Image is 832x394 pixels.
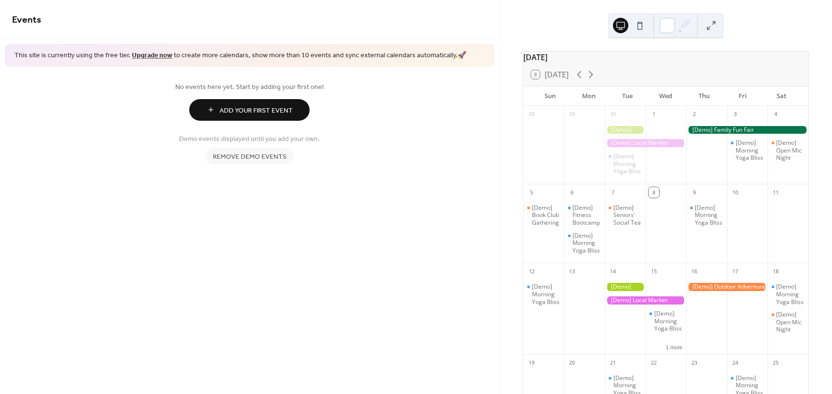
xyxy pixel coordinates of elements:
[685,87,724,106] div: Thu
[567,109,577,120] div: 29
[689,187,700,198] div: 9
[649,109,659,120] div: 1
[730,187,741,198] div: 10
[776,283,805,305] div: [Demo] Morning Yoga Bliss
[523,51,808,63] div: [DATE]
[608,357,618,368] div: 21
[730,357,741,368] div: 24
[567,187,577,198] div: 6
[605,126,646,134] div: [Demo] Gardening Workshop
[776,139,805,162] div: [Demo] Open Mic Night
[532,204,560,227] div: [Demo] Book Club Gathering
[608,187,618,198] div: 7
[689,266,700,277] div: 16
[608,266,618,277] div: 14
[189,99,310,121] button: Add Your First Event
[523,283,564,305] div: [Demo] Morning Yoga Bliss
[649,187,659,198] div: 8
[727,139,768,162] div: [Demo] Morning Yoga Bliss
[730,109,741,120] div: 3
[767,139,808,162] div: [Demo] Open Mic Night
[567,357,577,368] div: 20
[12,82,487,92] span: No events here yet. Start by adding your first one!
[724,87,762,106] div: Fri
[770,266,781,277] div: 18
[605,139,686,147] div: [Demo] Local Market
[689,357,700,368] div: 23
[770,357,781,368] div: 25
[613,204,642,227] div: [Demo] Seniors' Social Tea
[608,109,618,120] div: 30
[686,126,808,134] div: [Demo] Family Fun Fair
[526,187,537,198] div: 5
[132,49,172,62] a: Upgrade now
[646,310,687,332] div: [Demo] Morning Yoga Bliss
[767,283,808,305] div: [Demo] Morning Yoga Bliss
[686,283,767,291] div: [Demo] Outdoor Adventure Day
[12,99,487,121] a: Add Your First Event
[564,232,605,254] div: [Demo] Morning Yoga Bliss
[179,134,320,144] span: Demo events displayed until you add your own.
[605,296,686,305] div: [Demo] Local Market
[532,283,560,305] div: [Demo] Morning Yoga Bliss
[689,109,700,120] div: 2
[14,51,466,61] span: This site is currently using the free tier. to create more calendars, show more than 10 events an...
[526,109,537,120] div: 28
[767,311,808,333] div: [Demo] Open Mic Night
[605,204,646,227] div: [Demo] Seniors' Social Tea
[206,148,294,164] button: Remove demo events
[647,87,685,106] div: Wed
[567,266,577,277] div: 13
[605,283,646,291] div: [Demo] Gardening Workshop
[220,105,293,115] span: Add Your First Event
[762,87,801,106] div: Sat
[572,232,601,254] div: [Demo] Morning Yoga Bliss
[654,310,683,332] div: [Demo] Morning Yoga Bliss
[649,266,659,277] div: 15
[526,357,537,368] div: 19
[686,204,727,227] div: [Demo] Morning Yoga Bliss
[770,187,781,198] div: 11
[531,87,570,106] div: Sun
[564,204,605,227] div: [Demo] Fitness Bootcamp
[605,153,646,175] div: [Demo] Morning Yoga Bliss
[776,311,805,333] div: [Demo] Open Mic Night
[736,139,764,162] div: [Demo] Morning Yoga Bliss
[570,87,608,106] div: Mon
[649,357,659,368] div: 22
[12,11,41,29] span: Events
[695,204,723,227] div: [Demo] Morning Yoga Bliss
[730,266,741,277] div: 17
[770,109,781,120] div: 4
[523,204,564,227] div: [Demo] Book Club Gathering
[613,153,642,175] div: [Demo] Morning Yoga Bliss
[213,152,286,162] span: Remove demo events
[662,343,686,351] button: 1 more
[526,266,537,277] div: 12
[608,87,647,106] div: Tue
[572,204,601,227] div: [Demo] Fitness Bootcamp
